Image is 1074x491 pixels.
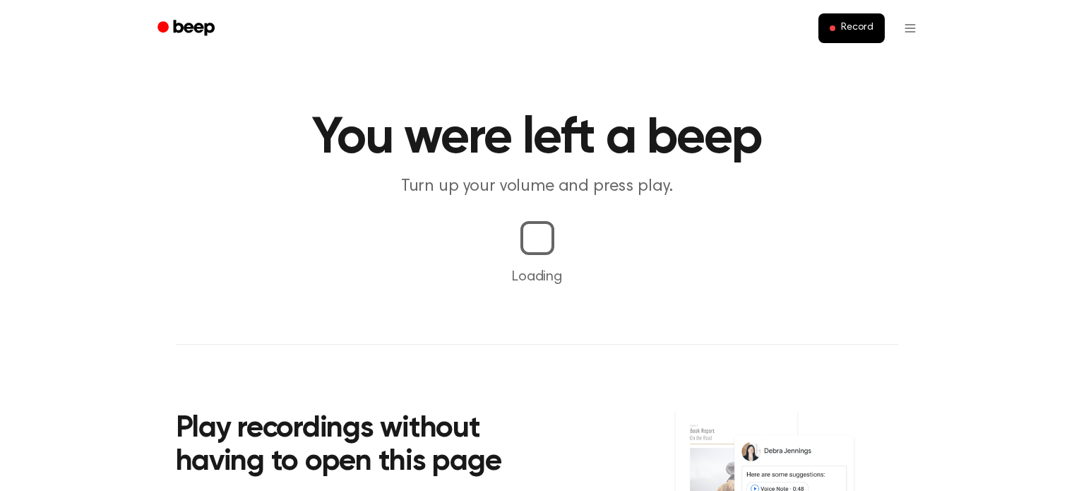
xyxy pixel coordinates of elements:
button: Record [818,13,884,43]
h2: Play recordings without having to open this page [176,413,556,480]
p: Loading [17,266,1057,288]
p: Turn up your volume and press play. [266,175,809,199]
h1: You were left a beep [176,113,899,164]
button: Open menu [893,11,927,45]
span: Record [841,22,873,35]
a: Beep [148,15,227,42]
